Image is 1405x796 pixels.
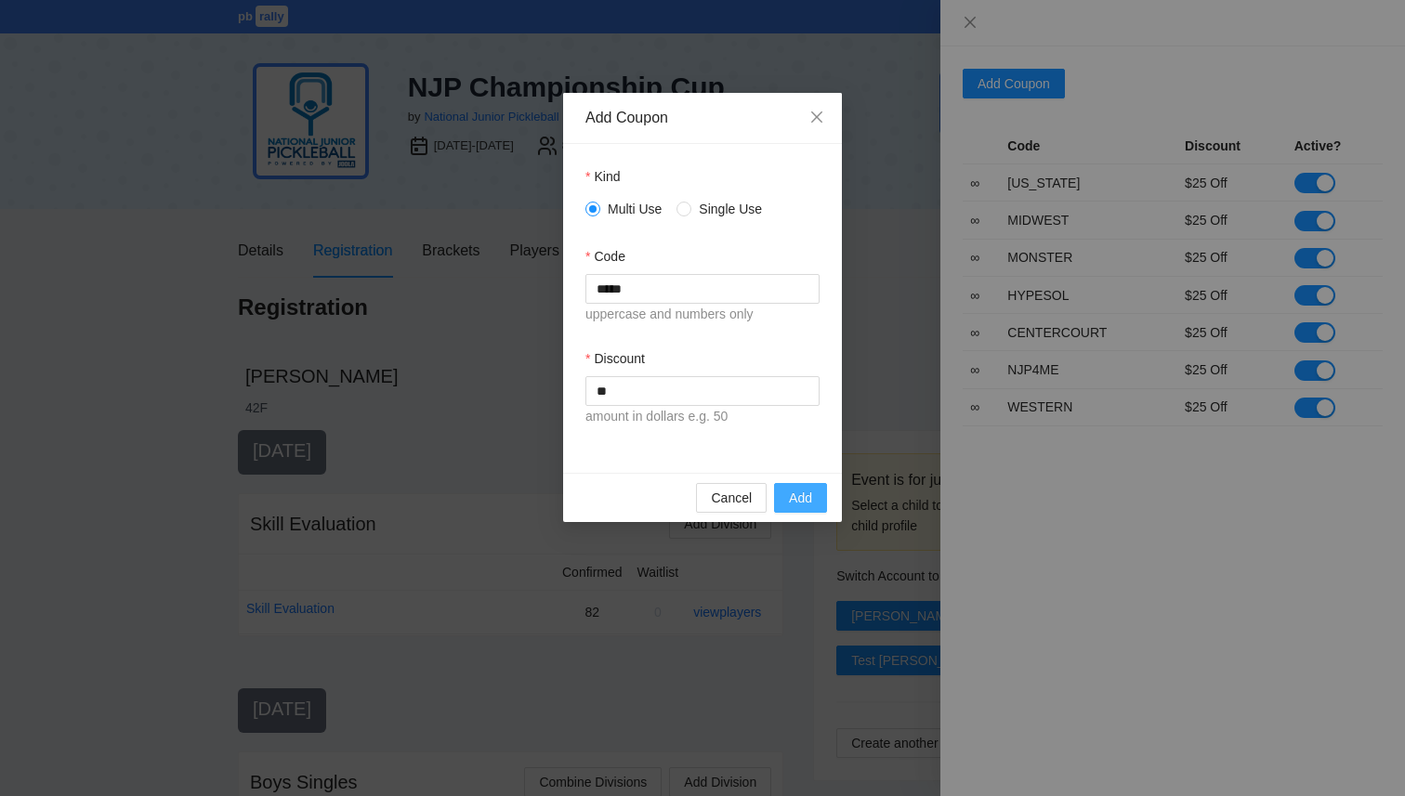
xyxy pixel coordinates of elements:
[792,93,842,143] button: Close
[585,348,645,369] label: Discount
[789,488,812,508] span: Add
[711,488,752,508] span: Cancel
[691,199,769,219] span: Single Use
[585,246,625,267] label: Code
[585,274,820,304] input: Code
[585,376,820,406] input: Discount
[585,304,820,326] div: uppercase and numbers only
[585,108,820,128] div: Add Coupon
[774,483,827,513] button: Add
[809,110,824,124] span: close
[696,483,767,513] button: Cancel
[585,406,820,428] div: amount in dollars e.g. 50
[585,166,620,187] label: Kind
[600,199,669,219] span: Multi Use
